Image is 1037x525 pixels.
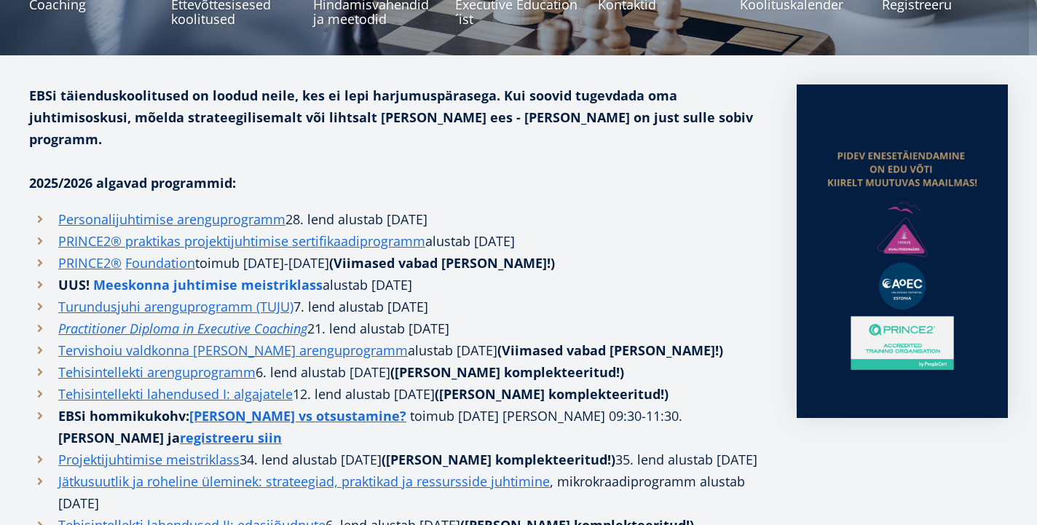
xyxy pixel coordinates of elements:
strong: 2025/2026 algavad programmid: [29,174,236,192]
strong: ([PERSON_NAME] komplekteeritud!) [382,451,615,468]
strong: ([PERSON_NAME] komplekteeritud!) [390,363,624,381]
strong: ([PERSON_NAME] komplekteeritud!) [435,385,669,403]
li: , mikrokraadiprogramm alustab [DATE] [29,470,768,514]
strong: UUS! [58,276,90,293]
a: Personalijuhtimise arenguprogramm [58,208,285,230]
li: 6. lend alustab [DATE] [29,361,768,383]
li: alustab [DATE] [29,274,768,296]
strong: (Viimased vabad [PERSON_NAME]!) [329,254,555,272]
strong: EBSi täienduskoolitused on loodud neile, kes ei lepi harjumuspärasega. Kui soovid tugevdada oma j... [29,87,753,148]
a: PRINCE2 [58,252,111,274]
a: Turundusjuhi arenguprogramm (TUJU) [58,296,293,317]
li: alustab [DATE] [29,230,768,252]
a: Jätkusuutlik ja roheline üleminek: strateegiad, praktikad ja ressursside juhtimine [58,470,550,492]
a: ® [111,252,122,274]
a: Foundation [125,252,195,274]
li: 7. lend alustab [DATE] [29,296,768,317]
a: Meeskonna juhtimise meistriklass [93,274,323,296]
li: toimub [DATE] [PERSON_NAME] 09:30-11:30. [29,405,768,449]
em: Practitioner Diploma in Executive Coaching [58,320,307,337]
a: [PERSON_NAME] vs otsustamine? [189,405,406,427]
li: alustab [DATE] [29,339,768,361]
li: 28. lend alustab [DATE] [29,208,768,230]
a: PRINCE2® praktikas projektijuhtimise sertifikaadiprogramm [58,230,425,252]
a: Tehisintellekti lahendused I: algajatele [58,383,293,405]
strong: [PERSON_NAME] ja [58,429,282,446]
li: 34. lend alustab [DATE] 35. lend alustab [DATE] [29,449,768,470]
a: Practitioner Diploma in Executive Coaching [58,317,307,339]
li: toimub [DATE]-[DATE] [29,252,768,274]
a: Projektijuhtimise meistriklass [58,449,240,470]
i: 21 [307,320,322,337]
a: Tervishoiu valdkonna [PERSON_NAME] arenguprogramm [58,339,408,361]
strong: (Viimased vabad [PERSON_NAME]!) [497,342,723,359]
a: registreeru siin [180,427,282,449]
li: 12. lend alustab [DATE] [29,383,768,405]
strong: EBSi hommikukohv: [58,407,410,425]
strong: Meeskonna juhtimise meistriklass [93,276,323,293]
a: Tehisintellekti arenguprogramm [58,361,256,383]
li: . lend alustab [DATE] [29,317,768,339]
